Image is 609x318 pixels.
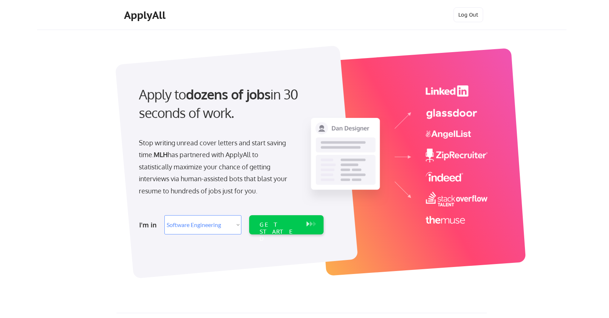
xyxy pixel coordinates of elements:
div: Stop writing unread cover letters and start saving time. has partnered with ApplyAll to statistic... [139,137,291,197]
strong: dozens of jobs [186,86,270,102]
div: Apply to in 30 seconds of work. [139,85,321,122]
strong: MLH [154,150,168,159]
div: ApplyAll [124,9,168,21]
div: I'm in [139,219,160,231]
button: Log Out [454,7,483,22]
div: GET STARTED [260,221,299,243]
